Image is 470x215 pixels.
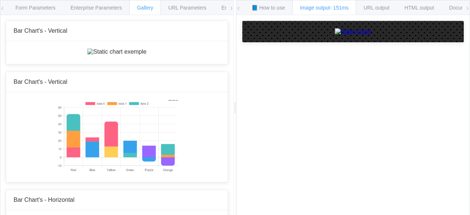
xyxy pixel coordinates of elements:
span: Bar Chart's - Vertical [14,28,67,34]
span: URL Parameters [168,5,206,11]
span: Gallery [137,5,153,11]
span: 📘 How to use [252,5,285,11]
span: Bar Chart's - Vertical [14,79,67,85]
span: Enterprise Parameters [70,5,122,11]
span: URL output [364,5,389,11]
img: Static chart exemple [87,49,147,55]
a: Static Chart [250,28,456,35]
span: Image output [300,5,348,11]
span: Bar Chart's - Horizontal [14,197,75,203]
img: Static Chart [335,28,372,35]
img: Static chart exemple [56,100,178,173]
span: Form Parameters [15,5,55,11]
span: Environments [221,5,253,11]
span: HTML output [405,5,434,11]
span: - 151ms [330,5,349,11]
